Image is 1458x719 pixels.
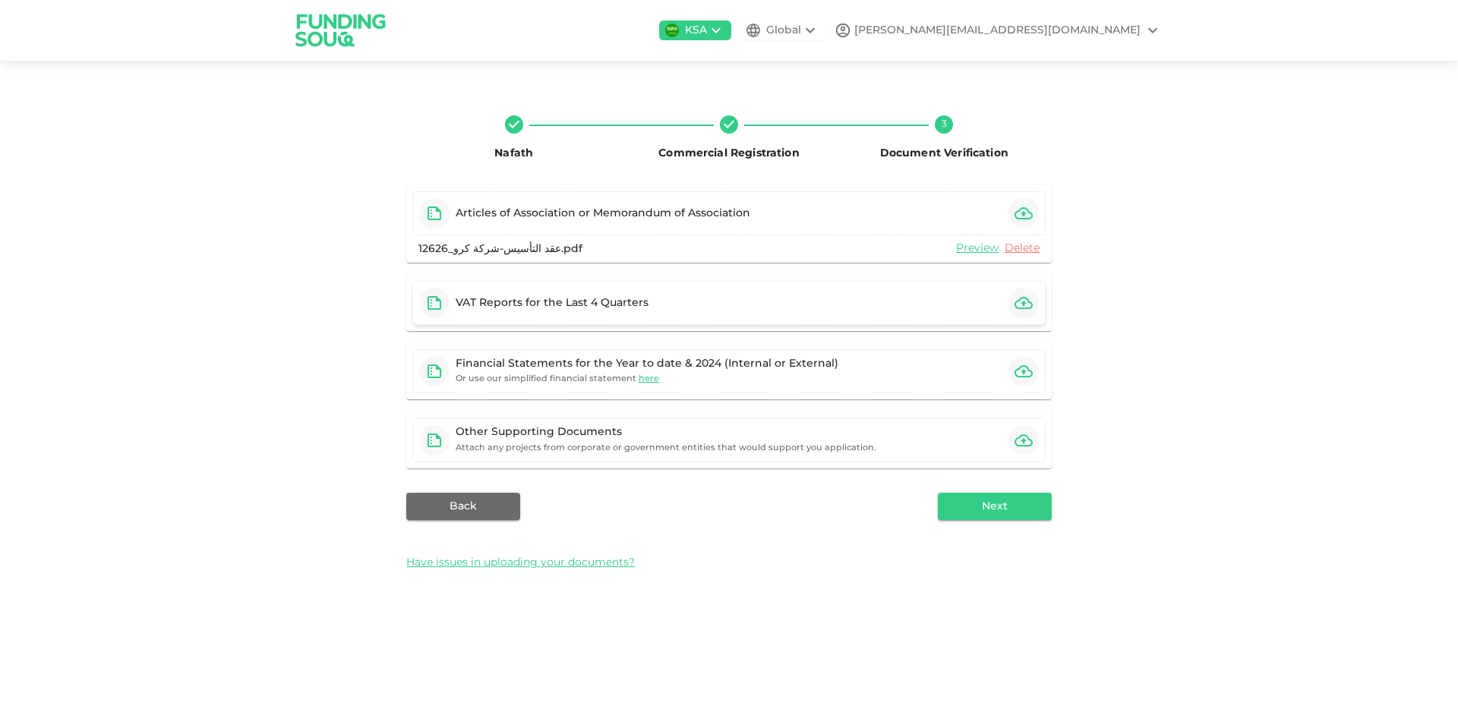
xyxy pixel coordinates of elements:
button: Back [406,493,520,520]
span: here [639,375,659,383]
a: Delete [1005,241,1040,256]
span: Commercial Registration [658,148,799,159]
button: Next [938,493,1052,520]
div: VAT Reports for the Last 4 Quarters [456,295,649,311]
div: Global [766,23,801,39]
img: flag-sa.b9a346574cdc8950dd34b50780441f57.svg [665,24,679,37]
div: KSA [685,23,707,39]
a: Preview [956,241,999,256]
div: Articles of Association or Memorandum of Association [456,206,750,221]
div: Have issues in uploading your documents? [406,544,1052,581]
div: [PERSON_NAME][EMAIL_ADDRESS][DOMAIN_NAME] [854,23,1141,39]
small: Or use our simplified financial statement [456,371,659,386]
span: Document Verification [880,148,1008,159]
text: 3 [942,120,947,129]
div: Financial Statements for the Year to date & 2024 (Internal or External) [456,356,838,371]
div: Other Supporting Documents [456,424,876,440]
small: Attach any projects from corporate or government entities that would support you application. [456,444,876,452]
span: Have issues in uploading your documents? [406,555,635,571]
div: 12626_عقد التأسيس-شركة كرو.pdf [418,241,582,257]
span: Nafath [494,148,533,159]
